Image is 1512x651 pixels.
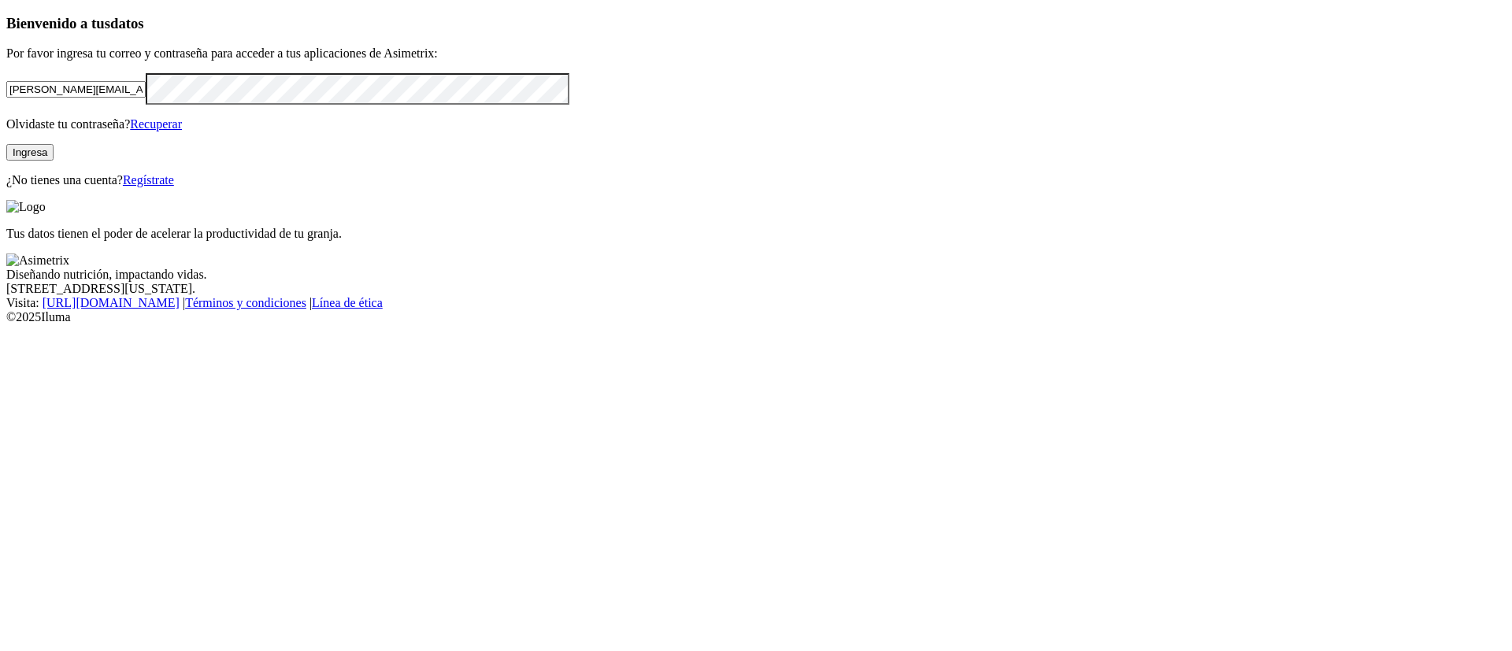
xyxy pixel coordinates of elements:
a: Línea de ética [312,296,383,309]
div: [STREET_ADDRESS][US_STATE]. [6,282,1506,296]
div: Visita : | | [6,296,1506,310]
span: datos [110,15,144,31]
a: Recuperar [130,117,182,131]
div: © 2025 Iluma [6,310,1506,324]
div: Diseñando nutrición, impactando vidas. [6,268,1506,282]
p: Tus datos tienen el poder de acelerar la productividad de tu granja. [6,227,1506,241]
img: Logo [6,200,46,214]
button: Ingresa [6,144,54,161]
p: Por favor ingresa tu correo y contraseña para acceder a tus aplicaciones de Asimetrix: [6,46,1506,61]
p: ¿No tienes una cuenta? [6,173,1506,187]
input: Tu correo [6,81,146,98]
h3: Bienvenido a tus [6,15,1506,32]
a: Regístrate [123,173,174,187]
img: Asimetrix [6,253,69,268]
a: [URL][DOMAIN_NAME] [43,296,180,309]
p: Olvidaste tu contraseña? [6,117,1506,131]
a: Términos y condiciones [185,296,306,309]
